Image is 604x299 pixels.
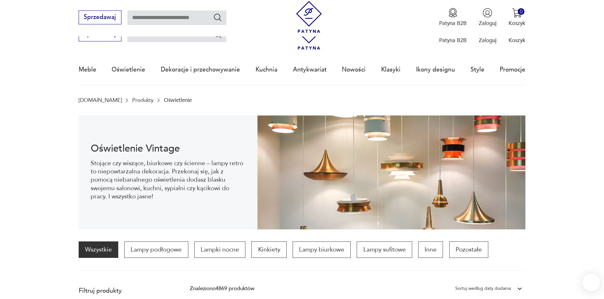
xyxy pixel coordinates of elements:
[132,97,153,103] a: Produkty
[471,55,484,84] a: Style
[418,241,443,258] a: Inne
[79,55,96,84] a: Meble
[79,15,121,20] a: Sprzedawaj
[251,241,286,258] a: Kinkiety
[479,20,497,27] p: Zaloguj
[439,37,467,44] p: Patyna B2B
[293,1,325,33] img: Patyna - sklep z meblami i dekoracjami vintage
[509,37,525,44] p: Koszyk
[257,115,526,229] img: Oświetlenie
[381,55,400,84] a: Klasyki
[161,55,240,84] a: Dekoracje i przechowywanie
[479,37,497,44] p: Zaloguj
[449,241,488,258] a: Pozostałe
[416,55,455,84] a: Ikony designu
[79,241,118,258] a: Wszystkie
[91,144,245,153] h1: Oświetlenie Vintage
[293,241,351,258] a: Lampy biurkowe
[455,284,511,293] div: Sortuj według daty dodania
[509,20,525,27] p: Koszyk
[112,55,145,84] a: Oświetlenie
[190,284,254,293] div: Znaleziono 4869 produktów
[439,20,467,27] p: Patyna B2B
[500,55,525,84] a: Promocje
[479,8,497,27] button: Zaloguj
[342,55,366,84] a: Nowości
[439,8,467,27] a: Ikona medaluPatyna B2B
[79,10,121,24] button: Sprzedawaj
[509,8,525,27] button: 0Koszyk
[448,8,458,18] img: Ikona medalu
[518,8,524,15] div: 0
[293,55,327,84] a: Antykwariat
[194,241,245,258] a: Lampki nocne
[582,274,600,291] iframe: Smartsupp widget button
[439,8,467,27] button: Patyna B2B
[483,8,492,18] img: Ikonka użytkownika
[357,241,412,258] a: Lampy sufitowe
[213,13,222,22] button: Szukaj
[512,8,522,18] img: Ikona koszyka
[79,32,121,37] a: Sprzedawaj
[79,287,172,295] p: Filtruj produkty
[256,55,277,84] a: Kuchnia
[91,159,245,201] p: Stojące czy wiszące, biurkowe czy ścienne – lampy retro to niepowtarzalna dekoracja. Przekonaj si...
[124,241,188,258] a: Lampy podłogowe
[164,97,192,103] p: Oświetlenie
[79,97,122,103] a: [DOMAIN_NAME]
[213,30,222,39] button: Szukaj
